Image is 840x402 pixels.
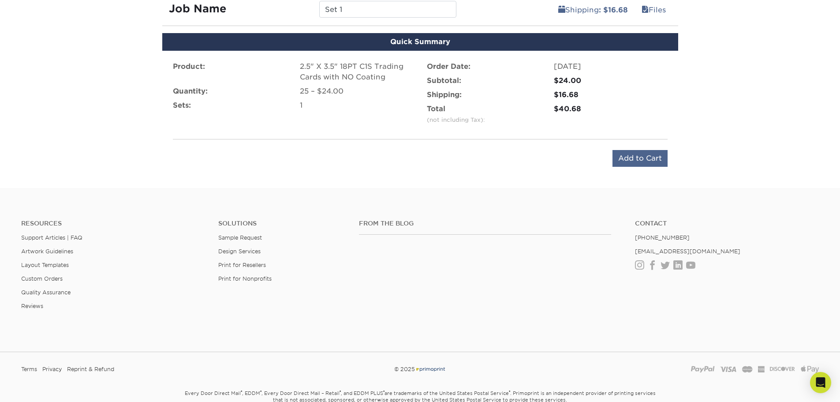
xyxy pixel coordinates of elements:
a: Artwork Guidelines [21,248,73,255]
a: Terms [21,363,37,376]
span: shipping [558,6,565,14]
h4: Resources [21,220,205,227]
input: Enter a job name [319,1,456,18]
div: [DATE] [554,61,668,72]
a: Contact [635,220,819,227]
sup: ® [241,390,242,394]
sup: ® [260,390,261,394]
a: Reprint & Refund [67,363,114,376]
div: © 2025 [285,363,555,376]
a: Files [636,1,672,19]
label: Shipping: [427,90,462,100]
div: $40.68 [554,104,668,114]
a: Sample Request [218,234,262,241]
div: $16.68 [554,90,668,100]
label: Product: [173,61,205,72]
label: Sets: [173,100,191,111]
a: Layout Templates [21,262,69,268]
a: Support Articles | FAQ [21,234,82,241]
input: Add to Cart [612,150,668,167]
sup: ® [340,390,341,394]
a: Custom Orders [21,275,63,282]
a: Privacy [42,363,62,376]
img: Primoprint [415,366,446,372]
a: [EMAIL_ADDRESS][DOMAIN_NAME] [635,248,740,255]
div: Open Intercom Messenger [810,372,831,393]
b: : $16.68 [599,6,628,14]
label: Order Date: [427,61,470,72]
div: 1 [300,100,414,111]
a: Quality Assurance [21,289,71,296]
a: Design Services [218,248,261,255]
strong: Job Name [169,2,226,15]
sup: ® [383,390,385,394]
small: (not including Tax): [427,116,485,123]
a: Print for Nonprofits [218,275,272,282]
a: Shipping: $16.68 [553,1,634,19]
h4: From the Blog [359,220,611,227]
h4: Solutions [218,220,346,227]
div: $24.00 [554,75,668,86]
div: Quick Summary [162,33,678,51]
sup: ® [509,390,510,394]
label: Subtotal: [427,75,461,86]
div: 2.5" X 3.5" 18PT C1S Trading Cards with NO Coating [300,61,414,83]
a: [PHONE_NUMBER] [635,234,690,241]
a: Reviews [21,303,43,309]
a: Print for Resellers [218,262,266,268]
span: files [642,6,649,14]
label: Quantity: [173,86,208,97]
div: 25 – $24.00 [300,86,414,97]
label: Total [427,104,485,125]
